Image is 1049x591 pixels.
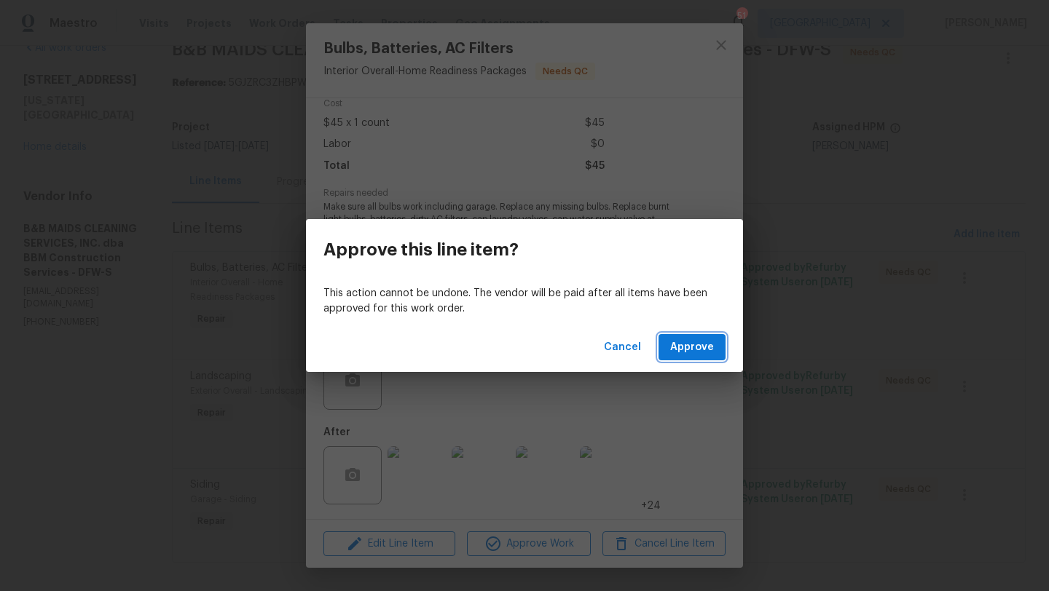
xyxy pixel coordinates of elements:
[670,338,714,357] span: Approve
[598,334,647,361] button: Cancel
[323,286,726,317] p: This action cannot be undone. The vendor will be paid after all items have been approved for this...
[659,334,726,361] button: Approve
[604,338,641,357] span: Cancel
[323,239,519,260] h3: Approve this line item?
